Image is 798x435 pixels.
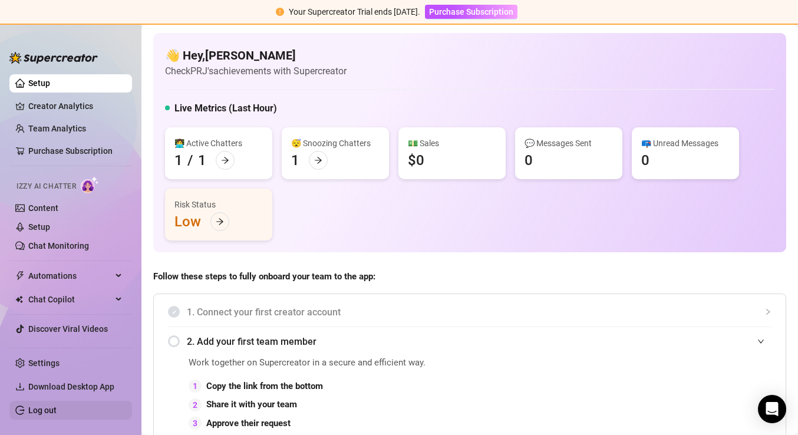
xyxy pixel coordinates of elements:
span: thunderbolt [15,271,25,281]
strong: Approve their request [206,418,291,429]
a: Content [28,203,58,213]
strong: Share it with your team [206,399,297,410]
span: Automations [28,266,112,285]
div: 😴 Snoozing Chatters [291,137,380,150]
span: arrow-right [314,156,322,164]
span: Download Desktop App [28,382,114,391]
img: logo-BBDzfeDw.svg [9,52,98,64]
div: 3 [189,417,202,430]
h5: Live Metrics (Last Hour) [174,101,277,116]
span: 1. Connect your first creator account [187,305,771,319]
div: 1. Connect your first creator account [168,298,771,327]
img: AI Chatter [81,176,99,193]
span: Work together on Supercreator in a secure and efficient way. [189,356,506,370]
div: 0 [641,151,649,170]
span: collapsed [764,308,771,315]
a: Discover Viral Videos [28,324,108,334]
a: Settings [28,358,60,368]
a: Setup [28,78,50,88]
span: Chat Copilot [28,290,112,309]
span: arrow-right [216,218,224,226]
a: Chat Monitoring [28,241,89,251]
a: Setup [28,222,50,232]
span: arrow-right [221,156,229,164]
div: $0 [408,151,424,170]
strong: Follow these steps to fully onboard your team to the app: [153,271,375,282]
strong: Copy the link from the bottom [206,381,323,391]
div: 💵 Sales [408,137,496,150]
div: 2. Add your first team member [168,327,771,356]
a: Creator Analytics [28,97,123,116]
div: 1 [189,380,202,393]
div: 0 [525,151,533,170]
div: 1 [174,151,183,170]
div: 📪 Unread Messages [641,137,730,150]
article: Check PRJ's achievements with Supercreator [165,64,347,78]
div: 1 [198,151,206,170]
a: Log out [28,406,57,415]
span: download [15,382,25,391]
span: 2. Add your first team member [187,334,771,349]
a: Purchase Subscription [425,7,517,17]
a: Purchase Subscription [28,146,113,156]
a: Team Analytics [28,124,86,133]
div: Open Intercom Messenger [758,395,786,423]
img: Chat Copilot [15,295,23,304]
div: 👩‍💻 Active Chatters [174,137,263,150]
span: exclamation-circle [276,8,284,16]
div: 2 [189,398,202,411]
h4: 👋 Hey, [PERSON_NAME] [165,47,347,64]
div: 1 [291,151,299,170]
span: expanded [757,338,764,345]
div: Risk Status [174,198,263,211]
button: Purchase Subscription [425,5,517,19]
span: Purchase Subscription [429,7,513,17]
span: Your Supercreator Trial ends [DATE]. [289,7,420,17]
div: 💬 Messages Sent [525,137,613,150]
span: Izzy AI Chatter [17,181,76,192]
